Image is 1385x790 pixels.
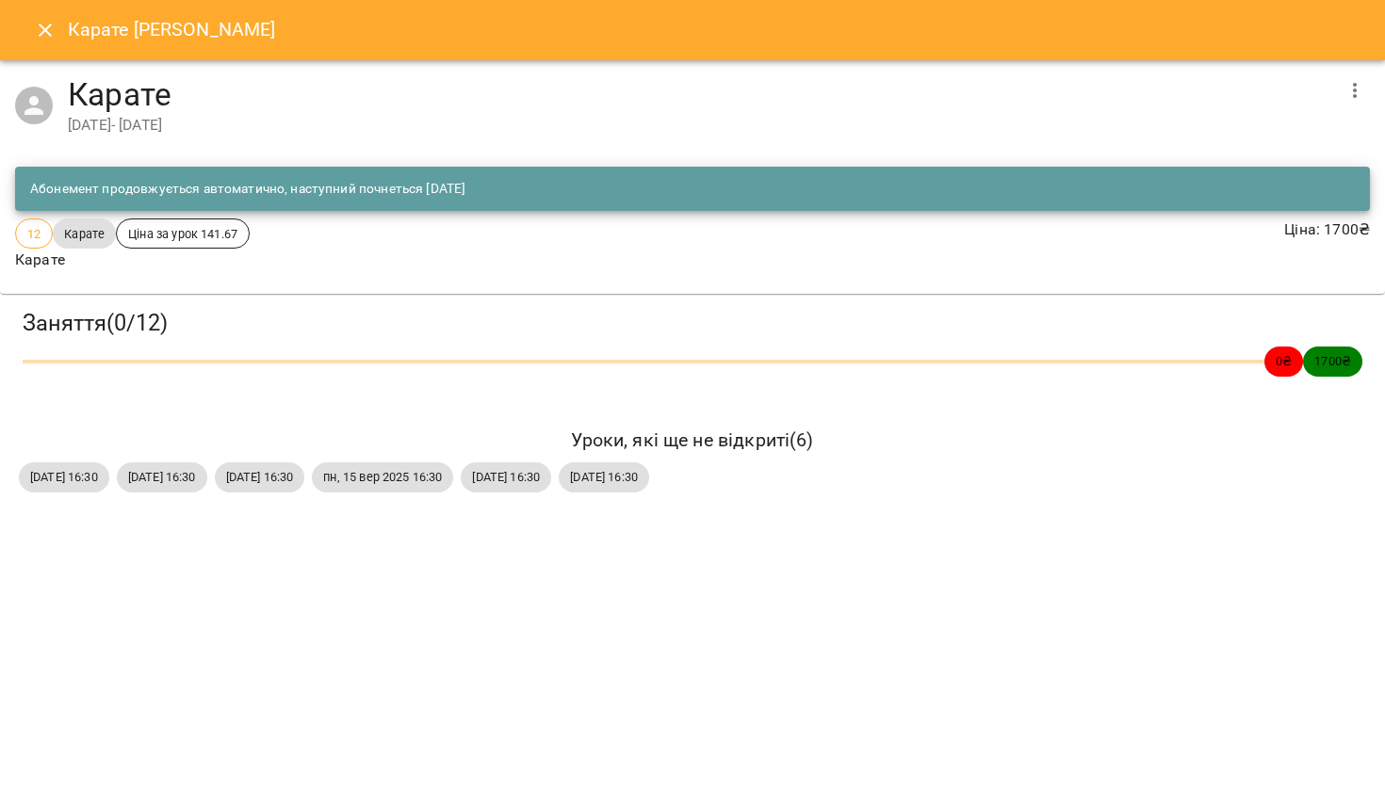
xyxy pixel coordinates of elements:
span: [DATE] 16:30 [215,468,305,486]
h6: Карате [PERSON_NAME] [68,15,276,44]
span: [DATE] 16:30 [19,468,109,486]
span: 1700 ₴ [1303,352,1362,370]
h4: Карате [68,75,1332,114]
h3: Заняття ( 0 / 12 ) [23,309,1362,338]
p: Карате [15,249,250,271]
span: пн, 15 вер 2025 16:30 [312,468,453,486]
span: [DATE] 16:30 [117,468,207,486]
div: Абонемент продовжується автоматично, наступний почнеться [DATE] [30,172,465,206]
span: 0 ₴ [1264,352,1303,370]
div: [DATE] - [DATE] [68,114,1332,137]
h6: Уроки, які ще не відкриті ( 6 ) [19,426,1366,455]
span: [DATE] 16:30 [559,468,649,486]
span: [DATE] 16:30 [461,468,551,486]
span: Ціна за урок 141.67 [117,225,249,243]
span: 12 [16,225,52,243]
span: Карате [53,225,116,243]
button: Close [23,8,68,53]
p: Ціна : 1700 ₴ [1284,218,1370,241]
